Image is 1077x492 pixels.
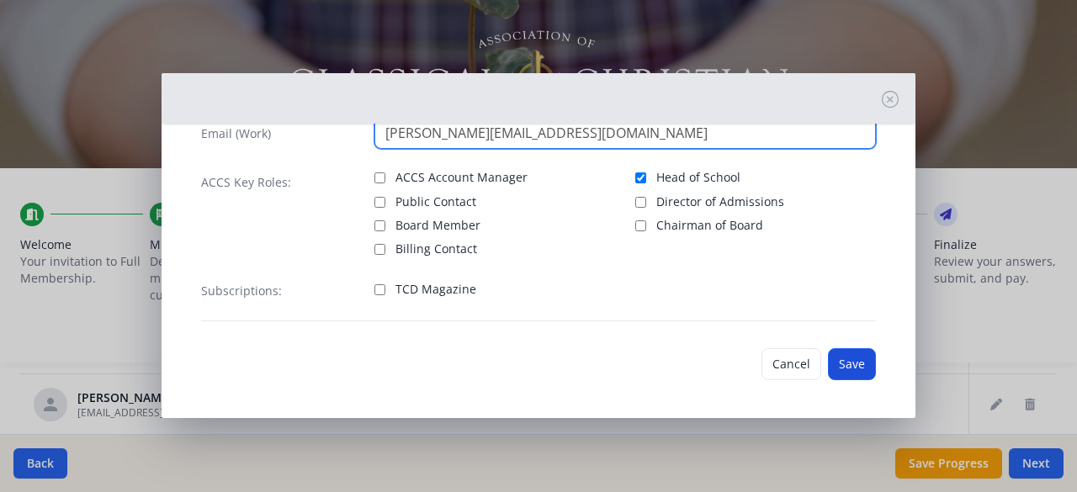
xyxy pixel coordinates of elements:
input: Billing Contact [374,244,385,255]
span: Public Contact [395,193,476,210]
span: TCD Magazine [395,281,476,298]
span: Billing Contact [395,241,477,257]
input: Head of School [635,172,646,183]
label: Subscriptions: [201,283,282,299]
input: TCD Magazine [374,284,385,295]
span: Board Member [395,217,480,234]
span: ACCS Account Manager [395,169,528,186]
button: Cancel [761,348,821,380]
input: contact@site.com [374,117,877,149]
input: Chairman of Board [635,220,646,231]
button: Save [828,348,876,380]
label: ACCS Key Roles: [201,174,291,191]
input: Director of Admissions [635,197,646,208]
span: Head of School [656,169,740,186]
input: Public Contact [374,197,385,208]
input: ACCS Account Manager [374,172,385,183]
span: Director of Admissions [656,193,784,210]
span: Chairman of Board [656,217,763,234]
input: Board Member [374,220,385,231]
label: Email (Work) [201,125,271,142]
